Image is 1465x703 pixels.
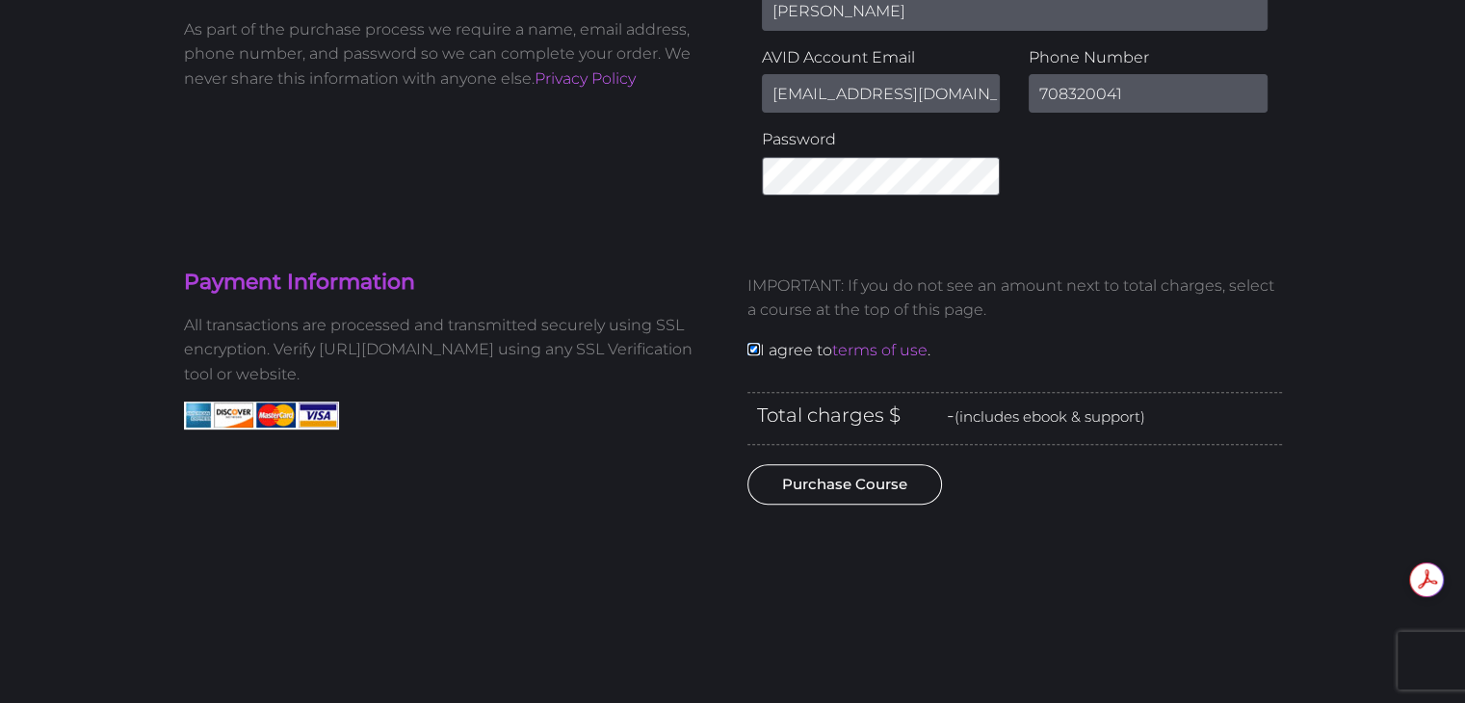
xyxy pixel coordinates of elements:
a: terms of use [832,341,928,359]
h4: Payment Information [184,268,719,298]
label: Phone Number [1029,45,1268,70]
label: Password [762,127,1001,152]
img: American Express, Discover, MasterCard, Visa [184,402,339,430]
p: IMPORTANT: If you do not see an amount next to total charges, select a course at the top of this ... [747,273,1282,323]
span: (includes ebook & support) [955,407,1145,426]
a: Privacy Policy [535,69,636,88]
label: AVID Account Email [762,45,1001,70]
div: I agree to . [733,258,1296,392]
p: As part of the purchase process we require a name, email address, phone number, and password so w... [184,17,719,91]
button: Purchase Course [747,464,942,505]
p: All transactions are processed and transmitted securely using SSL encryption. Verify [URL][DOMAIN... [184,313,719,387]
div: Total charges $ - [747,392,1282,445]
